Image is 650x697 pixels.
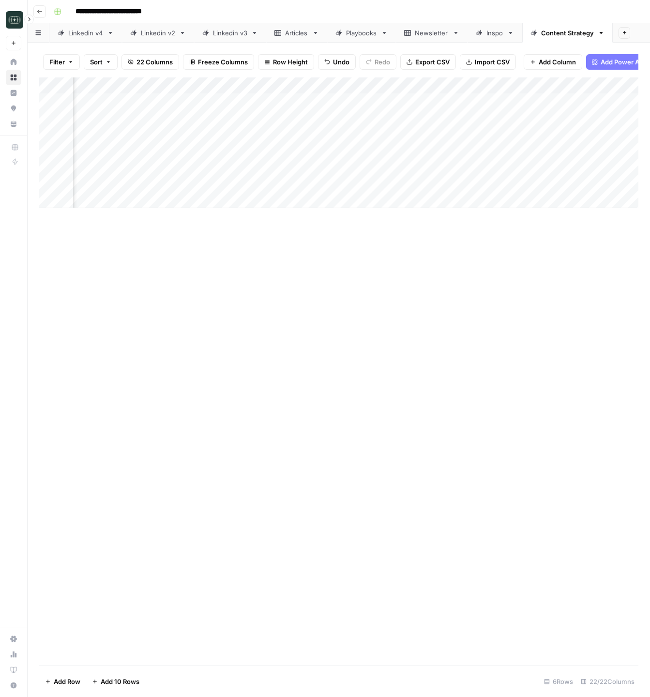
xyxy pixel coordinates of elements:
button: Add Column [524,54,582,70]
div: Linkedin v3 [213,28,247,38]
button: Add 10 Rows [86,674,145,689]
span: Import CSV [475,57,510,67]
a: Home [6,54,21,70]
a: Content Strategy [522,23,613,43]
div: Linkedin v2 [141,28,175,38]
button: Redo [360,54,396,70]
img: Catalyst Logo [6,11,23,29]
div: Articles [285,28,308,38]
a: Playbooks [327,23,396,43]
span: 22 Columns [136,57,173,67]
button: Export CSV [400,54,456,70]
button: 22 Columns [121,54,179,70]
button: Add Row [39,674,86,689]
div: 22/22 Columns [577,674,638,689]
span: Row Height [273,57,308,67]
span: Add 10 Rows [101,677,139,686]
span: Add Column [539,57,576,67]
button: Freeze Columns [183,54,254,70]
a: Opportunities [6,101,21,116]
button: Import CSV [460,54,516,70]
button: Filter [43,54,80,70]
div: Content Strategy [541,28,594,38]
span: Filter [49,57,65,67]
div: Newsletter [415,28,449,38]
a: Inspo [468,23,522,43]
button: Sort [84,54,118,70]
a: Linkedin v3 [194,23,266,43]
span: Redo [375,57,390,67]
span: Freeze Columns [198,57,248,67]
button: Workspace: Catalyst [6,8,21,32]
a: Linkedin v2 [122,23,194,43]
button: Undo [318,54,356,70]
div: Inspo [486,28,503,38]
span: Add Row [54,677,80,686]
a: Usage [6,647,21,662]
a: Newsletter [396,23,468,43]
a: Articles [266,23,327,43]
div: Linkedin v4 [68,28,103,38]
a: Learning Hub [6,662,21,678]
button: Row Height [258,54,314,70]
a: Your Data [6,116,21,132]
div: Playbooks [346,28,377,38]
a: Insights [6,85,21,101]
a: Settings [6,631,21,647]
span: Export CSV [415,57,450,67]
button: Help + Support [6,678,21,693]
a: Browse [6,70,21,85]
span: Sort [90,57,103,67]
span: Undo [333,57,349,67]
a: Linkedin v4 [49,23,122,43]
div: 6 Rows [540,674,577,689]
